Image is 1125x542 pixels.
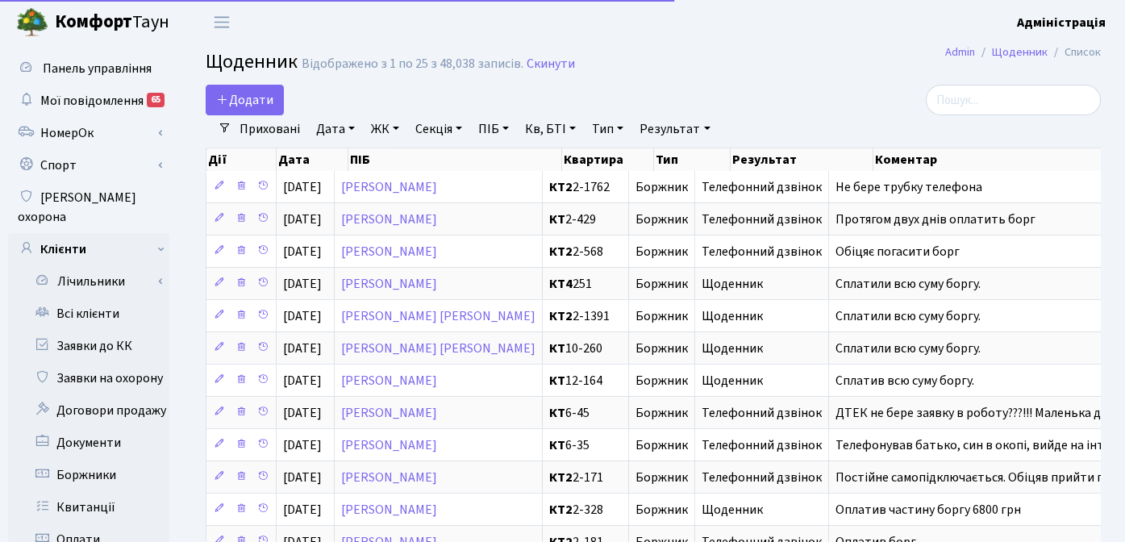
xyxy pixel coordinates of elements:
[341,372,437,390] a: [PERSON_NAME]
[283,372,322,390] span: [DATE]
[8,52,169,85] a: Панель управління
[8,85,169,117] a: Мої повідомлення65
[19,265,169,298] a: Лічильники
[549,503,622,516] span: 2-328
[147,93,165,107] div: 65
[635,471,688,484] span: Боржник
[549,372,565,390] b: КТ
[549,211,565,228] b: КТ
[635,439,688,452] span: Боржник
[635,406,688,419] span: Боржник
[731,148,873,171] th: Результат
[702,471,822,484] span: Телефонний дзвінок
[283,307,322,325] span: [DATE]
[409,115,469,143] a: Секція
[549,436,565,454] b: КТ
[283,340,322,357] span: [DATE]
[549,178,573,196] b: КТ2
[341,436,437,454] a: [PERSON_NAME]
[835,275,981,293] span: Сплатили всю суму боргу.
[8,330,169,362] a: Заявки до КК
[635,503,688,516] span: Боржник
[8,362,169,394] a: Заявки на охорону
[549,404,565,422] b: КТ
[562,148,654,171] th: Квартира
[702,213,822,226] span: Телефонний дзвінок
[702,310,822,323] span: Щоденник
[549,310,622,323] span: 2-1391
[702,277,822,290] span: Щоденник
[341,243,437,261] a: [PERSON_NAME]
[835,178,982,196] span: Не бере трубку телефона
[8,394,169,427] a: Договори продажу
[635,213,688,226] span: Боржник
[206,148,277,171] th: Дії
[341,340,535,357] a: [PERSON_NAME] [PERSON_NAME]
[702,406,822,419] span: Телефонний дзвінок
[635,342,688,355] span: Боржник
[835,372,974,390] span: Сплатив всю суму боргу.
[654,148,731,171] th: Тип
[945,44,975,60] a: Admin
[835,340,981,357] span: Сплатили всю суму боргу.
[549,213,622,226] span: 2-429
[341,404,437,422] a: [PERSON_NAME]
[585,115,630,143] a: Тип
[1017,13,1106,32] a: Адміністрація
[549,277,622,290] span: 251
[8,149,169,181] a: Спорт
[549,342,622,355] span: 10-260
[341,178,437,196] a: [PERSON_NAME]
[549,275,573,293] b: КТ4
[8,117,169,149] a: НомерОк
[549,501,573,519] b: КТ2
[549,374,622,387] span: 12-164
[635,245,688,258] span: Боржник
[277,148,348,171] th: Дата
[921,35,1125,69] nav: breadcrumb
[8,427,169,459] a: Документи
[8,459,169,491] a: Боржники
[8,298,169,330] a: Всі клієнти
[702,181,822,194] span: Телефонний дзвінок
[702,374,822,387] span: Щоденник
[835,501,1021,519] span: Оплатив частину боргу 6800 грн
[992,44,1048,60] a: Щоденник
[55,9,169,36] span: Таун
[549,181,622,194] span: 2-1762
[702,503,822,516] span: Щоденник
[341,469,437,486] a: [PERSON_NAME]
[341,211,437,228] a: [PERSON_NAME]
[283,436,322,454] span: [DATE]
[283,404,322,422] span: [DATE]
[549,340,565,357] b: КТ
[40,92,144,110] span: Мої повідомлення
[8,233,169,265] a: Клієнти
[527,56,575,72] a: Скинути
[549,439,622,452] span: 6-35
[835,211,1035,228] span: Протягом двух днів оплатить борг
[633,115,716,143] a: Результат
[283,243,322,261] span: [DATE]
[302,56,523,72] div: Відображено з 1 по 25 з 48,038 записів.
[635,277,688,290] span: Боржник
[835,243,960,261] span: Обіцяє погасити борг
[702,342,822,355] span: Щоденник
[283,501,322,519] span: [DATE]
[835,307,981,325] span: Сплатили всю суму боргу.
[635,374,688,387] span: Боржник
[283,469,322,486] span: [DATE]
[1017,14,1106,31] b: Адміністрація
[310,115,361,143] a: Дата
[283,211,322,228] span: [DATE]
[341,307,535,325] a: [PERSON_NAME] [PERSON_NAME]
[206,85,284,115] a: Додати
[202,9,242,35] button: Переключити навігацію
[283,178,322,196] span: [DATE]
[549,307,573,325] b: КТ2
[549,245,622,258] span: 2-568
[55,9,132,35] b: Комфорт
[549,406,622,419] span: 6-45
[216,91,273,109] span: Додати
[341,275,437,293] a: [PERSON_NAME]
